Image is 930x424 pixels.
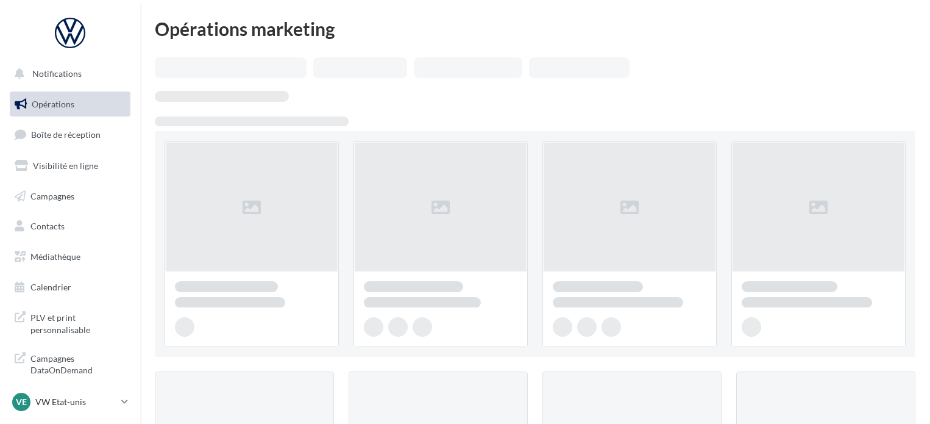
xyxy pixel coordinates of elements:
[32,99,74,109] span: Opérations
[30,251,80,262] span: Médiathèque
[30,309,126,336] span: PLV et print personnalisable
[7,275,133,300] a: Calendrier
[7,214,133,239] a: Contacts
[7,153,133,179] a: Visibilité en ligne
[33,160,98,171] span: Visibilité en ligne
[7,121,133,148] a: Boîte de réception
[30,190,74,201] span: Campagnes
[30,221,65,231] span: Contacts
[7,345,133,381] a: Campagnes DataOnDemand
[155,20,915,38] div: Opérations marketing
[7,304,133,340] a: PLV et print personnalisable
[10,390,130,414] a: VE VW Etat-unis
[16,396,27,408] span: VE
[7,244,133,270] a: Médiathèque
[30,350,126,376] span: Campagnes DataOnDemand
[7,61,128,87] button: Notifications
[30,282,71,292] span: Calendrier
[32,68,82,79] span: Notifications
[31,129,101,140] span: Boîte de réception
[7,184,133,209] a: Campagnes
[7,92,133,117] a: Opérations
[35,396,116,408] p: VW Etat-unis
